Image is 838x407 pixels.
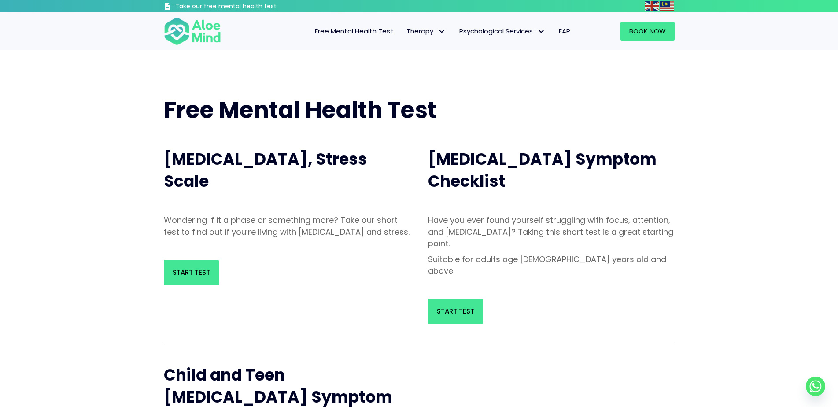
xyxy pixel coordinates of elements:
[164,94,437,126] span: Free Mental Health Test
[437,307,474,316] span: Start Test
[164,2,324,12] a: Take our free mental health test
[428,215,675,249] p: Have you ever found yourself struggling with focus, attention, and [MEDICAL_DATA]? Taking this sh...
[428,148,657,192] span: [MEDICAL_DATA] Symptom Checklist
[164,17,221,46] img: Aloe mind Logo
[315,26,393,36] span: Free Mental Health Test
[308,22,400,41] a: Free Mental Health Test
[660,1,674,11] img: ms
[552,22,577,41] a: EAP
[459,26,546,36] span: Psychological Services
[164,148,367,192] span: [MEDICAL_DATA], Stress Scale
[645,1,660,11] a: English
[173,268,210,277] span: Start Test
[535,25,548,38] span: Psychological Services: submenu
[660,1,675,11] a: Malay
[645,1,659,11] img: en
[233,22,577,41] nav: Menu
[400,22,453,41] a: TherapyTherapy: submenu
[175,2,324,11] h3: Take our free mental health test
[806,377,825,396] a: Whatsapp
[428,299,483,324] a: Start Test
[436,25,448,38] span: Therapy: submenu
[428,254,675,277] p: Suitable for adults age [DEMOGRAPHIC_DATA] years old and above
[559,26,570,36] span: EAP
[453,22,552,41] a: Psychological ServicesPsychological Services: submenu
[629,26,666,36] span: Book Now
[406,26,446,36] span: Therapy
[620,22,675,41] a: Book Now
[164,260,219,285] a: Start Test
[164,215,410,237] p: Wondering if it a phase or something more? Take our short test to find out if you’re living with ...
